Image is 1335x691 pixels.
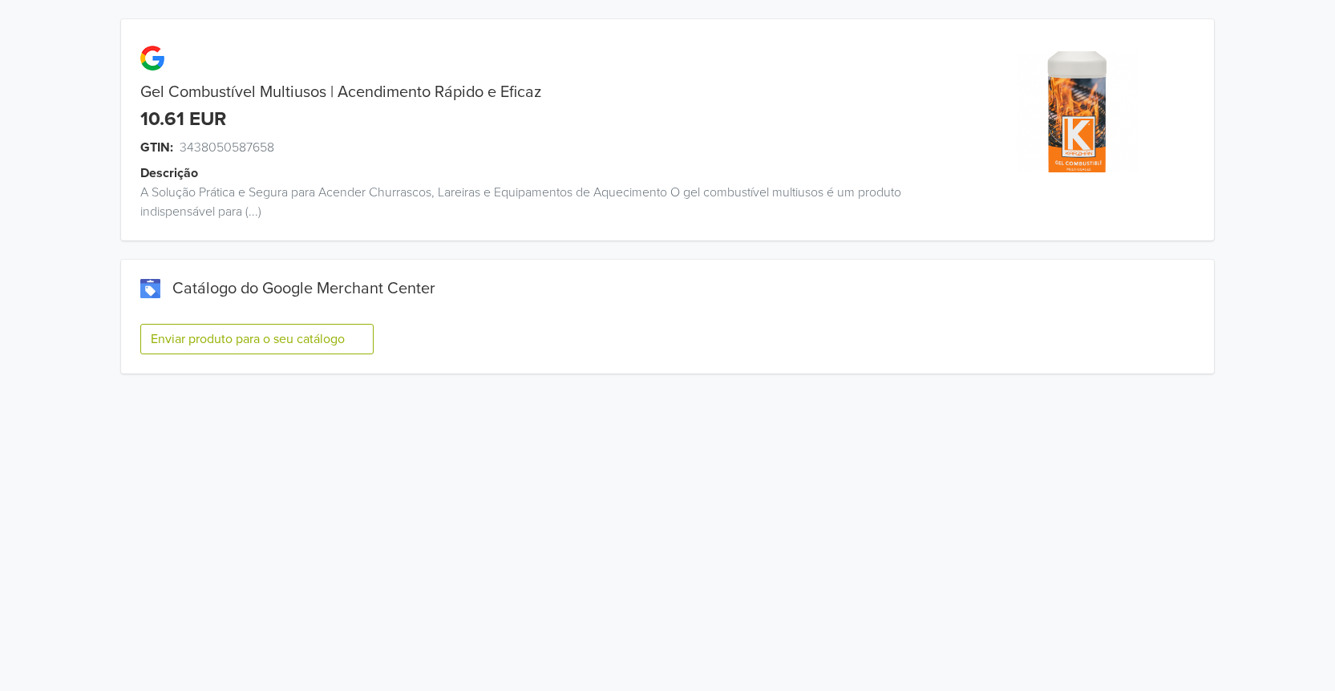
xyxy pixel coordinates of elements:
div: Gel Combustível Multiusos | Acendimento Rápido e Eficaz [121,83,941,102]
span: 3438050587658 [180,138,274,157]
div: Descrição [140,164,960,183]
span: GTIN: [140,138,173,157]
div: A Solução Prática e Segura para Acender Churrascos, Lareiras e Equipamentos de Aquecimento O gel ... [121,183,941,221]
div: 10.61 EUR [140,108,226,131]
button: Enviar produto para o seu catálogo [140,324,374,354]
img: product_image [1017,51,1138,172]
div: Catálogo do Google Merchant Center [140,279,1195,298]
